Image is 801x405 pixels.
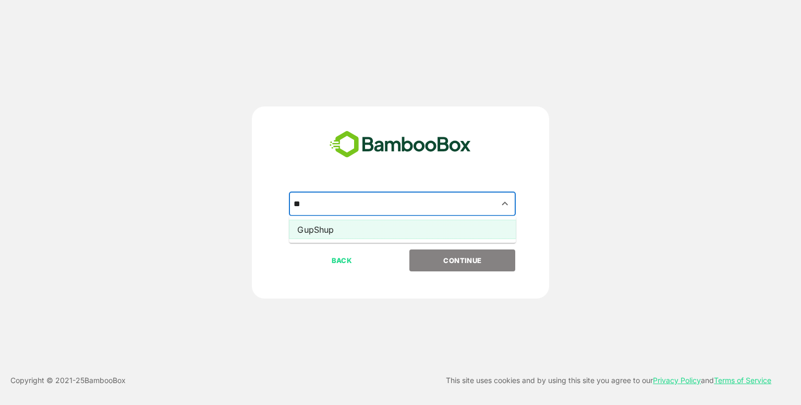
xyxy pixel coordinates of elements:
[653,376,701,385] a: Privacy Policy
[290,255,394,266] p: BACK
[409,249,515,271] button: CONTINUE
[289,249,395,271] button: BACK
[10,374,126,387] p: Copyright © 2021- 25 BambooBox
[324,127,477,162] img: bamboobox
[289,220,516,239] li: GupShup
[714,376,771,385] a: Terms of Service
[446,374,771,387] p: This site uses cookies and by using this site you agree to our and
[498,197,512,211] button: Close
[410,255,515,266] p: CONTINUE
